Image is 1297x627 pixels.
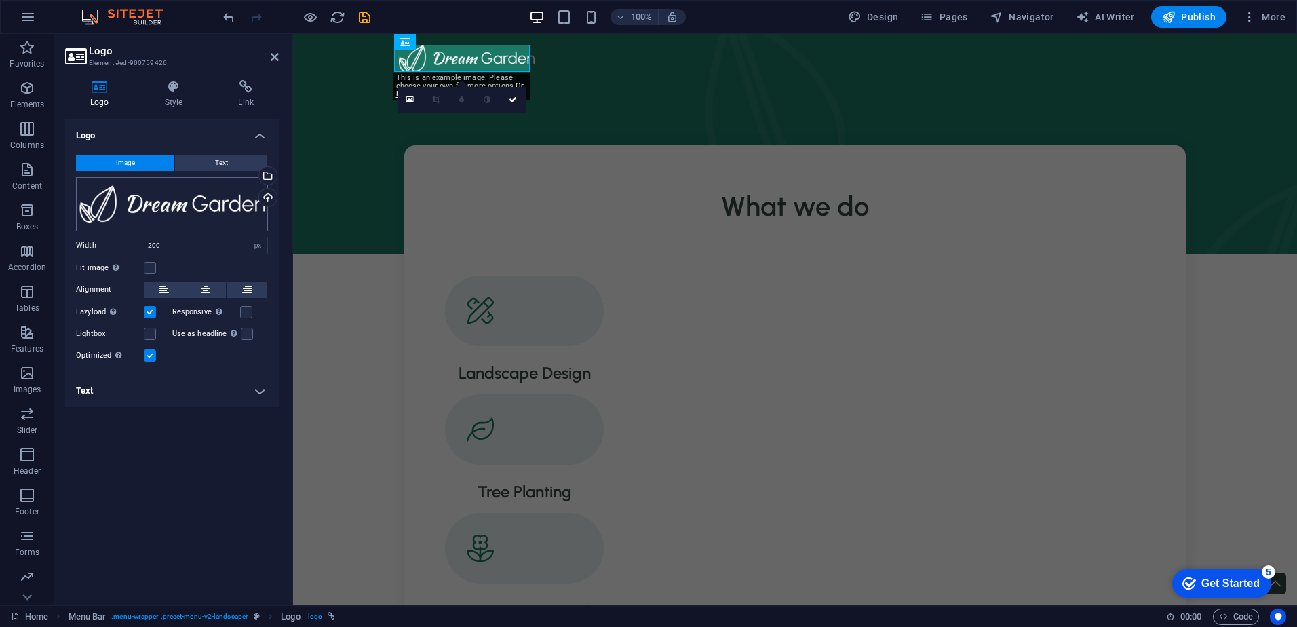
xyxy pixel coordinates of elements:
span: Click to select. Double-click to edit [69,609,107,625]
i: This element is linked [328,613,335,620]
p: Slider [17,425,38,436]
label: Fit image [76,260,144,276]
a: Crop mode [423,87,449,113]
span: . logo [306,609,322,625]
span: Code [1219,609,1253,625]
nav: breadcrumb [69,609,336,625]
label: Width [76,242,144,249]
i: Undo: Delete elements (Ctrl+Z) [221,9,237,25]
span: Navigator [990,10,1054,24]
label: Optimized [76,347,144,364]
div: Get Started [40,15,98,27]
label: Responsive [172,304,240,320]
h4: Logo [65,119,279,144]
span: Click to select. Double-click to edit [281,609,300,625]
button: AI Writer [1070,6,1140,28]
img: Editor Logo [78,9,180,25]
a: Or import this image [396,81,524,98]
h4: Link [213,80,279,109]
i: Save (Ctrl+S) [357,9,372,25]
span: Image [116,155,135,171]
button: Code [1213,609,1259,625]
h6: Session time [1166,609,1202,625]
button: Design [843,6,904,28]
i: This element is a customizable preset [254,613,260,620]
p: Marketing [8,588,45,598]
button: Publish [1151,6,1226,28]
span: : [1190,611,1192,622]
span: . menu-wrapper .preset-menu-v2-landscaper [111,609,248,625]
label: Lightbox [76,326,144,342]
a: Blur [449,87,475,113]
h2: Logo [89,45,279,57]
h6: 100% [631,9,653,25]
span: AI Writer [1076,10,1135,24]
p: Tables [15,303,39,313]
div: This is an example image. Please choose your own for more options. [393,73,530,100]
a: Greyscale [475,87,501,113]
p: Content [12,180,42,191]
a: Select files from the file manager, stock photos, or upload file(s) [398,87,423,113]
a: Click to cancel selection. Double-click to open Pages [11,609,48,625]
button: Text [175,155,267,171]
button: More [1237,6,1291,28]
button: Pages [914,6,973,28]
p: Forms [15,547,39,558]
label: Use as headline [172,326,241,342]
p: Boxes [16,221,39,232]
p: Columns [10,140,44,151]
button: Usercentrics [1270,609,1286,625]
span: Text [215,155,228,171]
p: Accordion [8,262,46,273]
label: Lazyload [76,304,144,320]
span: Publish [1162,10,1216,24]
div: 5 [100,3,114,16]
div: logo.png [76,177,268,231]
p: Footer [15,506,39,517]
button: save [356,9,372,25]
p: Favorites [9,58,44,69]
button: Image [76,155,174,171]
button: Navigator [984,6,1060,28]
span: More [1243,10,1285,24]
button: Click here to leave preview mode and continue editing [302,9,318,25]
h4: Text [65,375,279,407]
a: Confirm ( Ctrl ⏎ ) [501,87,526,113]
span: Pages [920,10,967,24]
div: Get Started 5 items remaining, 0% complete [11,7,110,35]
button: undo [220,9,237,25]
h4: Logo [65,80,140,109]
p: Elements [10,99,45,110]
button: reload [329,9,345,25]
i: Reload page [330,9,345,25]
div: Design (Ctrl+Alt+Y) [843,6,904,28]
p: Header [14,465,41,476]
label: Alignment [76,282,144,298]
h4: Style [140,80,214,109]
p: Features [11,343,43,354]
span: 00 00 [1180,609,1201,625]
i: On resize automatically adjust zoom level to fit chosen device. [666,11,678,23]
h3: Element #ed-900759426 [89,57,252,69]
p: Images [14,384,41,395]
button: 100% [611,9,659,25]
span: Design [848,10,899,24]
